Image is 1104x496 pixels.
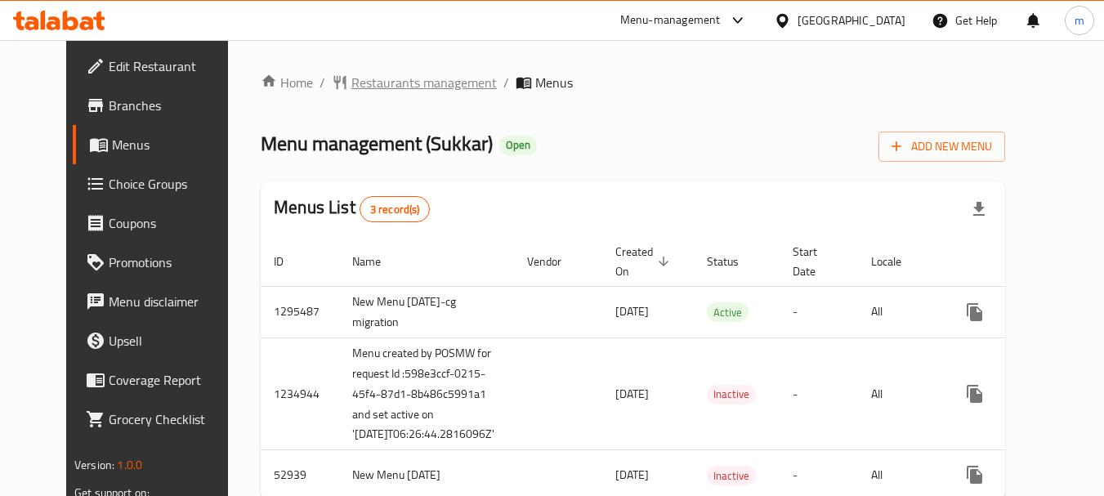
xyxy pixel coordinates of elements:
td: - [780,337,858,450]
a: Grocery Checklist [73,400,251,439]
span: Start Date [793,242,838,281]
span: [DATE] [615,301,649,322]
button: Change Status [994,374,1034,413]
button: more [955,293,994,332]
span: Add New Menu [892,136,992,157]
td: All [858,337,942,450]
span: Coupons [109,213,238,233]
span: ID [274,252,305,271]
div: Inactive [707,466,756,485]
li: / [503,73,509,92]
span: [DATE] [615,383,649,404]
a: Promotions [73,243,251,282]
span: Choice Groups [109,174,238,194]
span: Restaurants management [351,73,497,92]
span: Vendor [527,252,583,271]
a: Restaurants management [332,73,497,92]
span: 3 record(s) [360,202,430,217]
span: Name [352,252,402,271]
span: Edit Restaurant [109,56,238,76]
a: Branches [73,86,251,125]
button: more [955,374,994,413]
span: Locale [871,252,923,271]
td: All [858,286,942,337]
div: Total records count [360,196,431,222]
td: - [780,286,858,337]
button: Change Status [994,455,1034,494]
span: Inactive [707,467,756,485]
a: Choice Groups [73,164,251,203]
a: Coupons [73,203,251,243]
span: Upsell [109,331,238,351]
span: 1.0.0 [117,454,142,476]
td: 1295487 [261,286,339,337]
td: Menu created by POSMW for request Id :598e3ccf-0215-45f4-87d1-8b486c5991a1 and set active on '[DA... [339,337,514,450]
span: Version: [74,454,114,476]
td: New Menu [DATE]-cg migration [339,286,514,337]
button: Change Status [994,293,1034,332]
a: Edit Restaurant [73,47,251,86]
a: Menu disclaimer [73,282,251,321]
span: [DATE] [615,464,649,485]
span: Menu management ( Sukkar ) [261,125,493,162]
div: Open [499,136,537,155]
span: Menus [112,135,238,154]
li: / [320,73,325,92]
span: Coverage Report [109,370,238,390]
span: Created On [615,242,674,281]
h2: Menus List [274,195,430,222]
td: 1234944 [261,337,339,450]
nav: breadcrumb [261,73,1005,92]
span: m [1075,11,1084,29]
a: Coverage Report [73,360,251,400]
span: Branches [109,96,238,115]
span: Menus [535,73,573,92]
span: Status [707,252,760,271]
a: Home [261,73,313,92]
a: Upsell [73,321,251,360]
span: Grocery Checklist [109,409,238,429]
button: more [955,455,994,494]
div: Menu-management [620,11,721,30]
span: Open [499,138,537,152]
div: [GEOGRAPHIC_DATA] [798,11,905,29]
button: Add New Menu [878,132,1005,162]
a: Menus [73,125,251,164]
span: Active [707,303,749,322]
span: Promotions [109,252,238,272]
span: Menu disclaimer [109,292,238,311]
span: Inactive [707,385,756,404]
div: Export file [959,190,999,229]
div: Active [707,302,749,322]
